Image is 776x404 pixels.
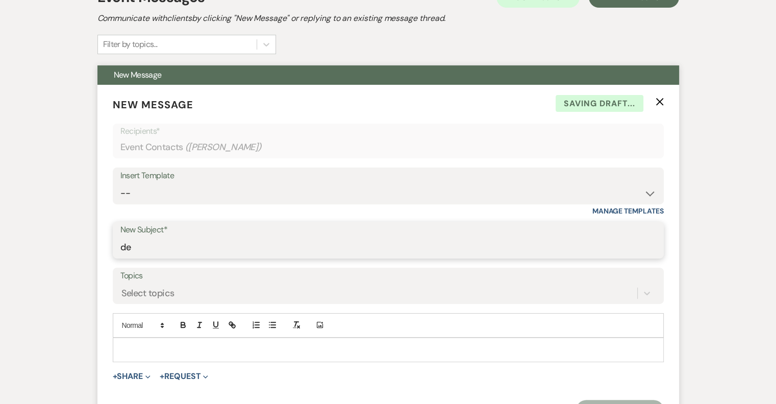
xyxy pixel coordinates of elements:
div: Select topics [121,286,174,300]
p: Recipients* [120,125,656,138]
div: Event Contacts [120,137,656,157]
span: + [113,372,117,381]
h2: Communicate with clients by clicking "New Message" or replying to an existing message thread. [97,12,679,25]
a: Manage Templates [592,206,664,216]
span: + [160,372,164,381]
span: Saving draft... [556,95,643,112]
span: New Message [114,69,162,80]
button: Request [160,372,208,381]
label: New Subject* [120,223,656,237]
span: New Message [113,98,193,111]
button: Share [113,372,151,381]
span: ( [PERSON_NAME] ) [185,140,262,154]
label: Topics [120,269,656,283]
div: Filter by topics... [103,38,158,51]
div: Insert Template [120,169,656,183]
